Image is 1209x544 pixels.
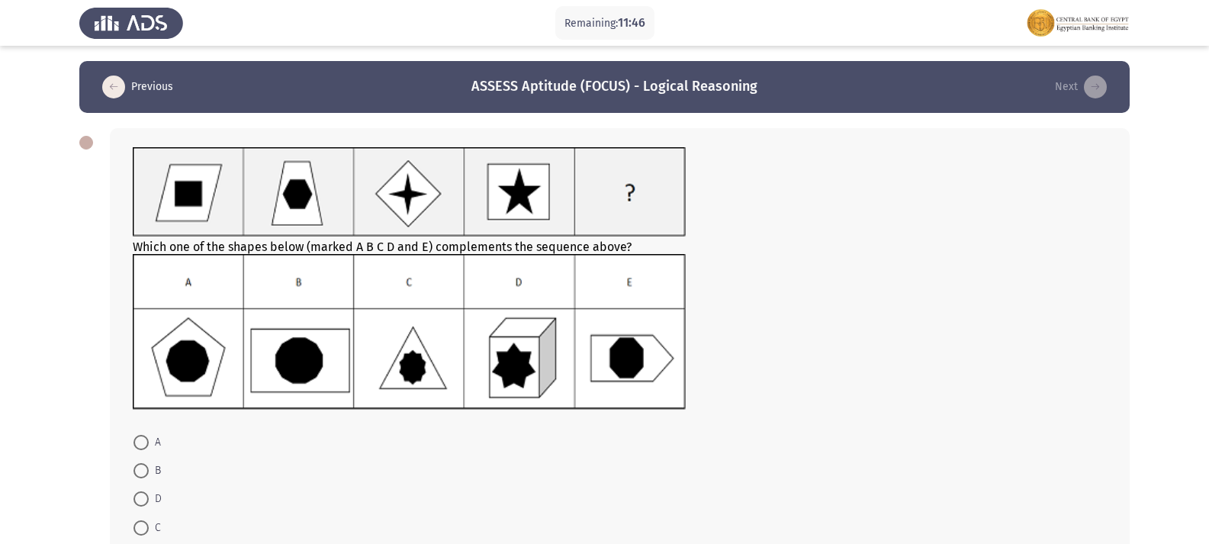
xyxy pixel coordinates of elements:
button: load previous page [98,75,178,99]
img: UkFYMDA4M0JfQ0FUXzIwMjEucG5nMTYyMjAzMjg3MDMxMw==.png [133,254,686,410]
h3: ASSESS Aptitude (FOCUS) - Logical Reasoning [471,77,757,96]
span: A [149,433,161,452]
img: Assessment logo of FOCUS Assessment 3 Modules EN [1026,2,1130,44]
span: B [149,462,161,480]
span: D [149,490,162,508]
p: Remaining: [564,14,645,33]
div: Which one of the shapes below (marked A B C D and E) complements the sequence above? [133,147,1107,413]
button: load next page [1050,75,1111,99]
span: 11:46 [618,15,645,30]
img: UkFYMDA4M0FfMjAyMS5wbmcxNjIyMDMyODMxMzEy.png [133,147,686,237]
img: Assess Talent Management logo [79,2,183,44]
span: C [149,519,161,537]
